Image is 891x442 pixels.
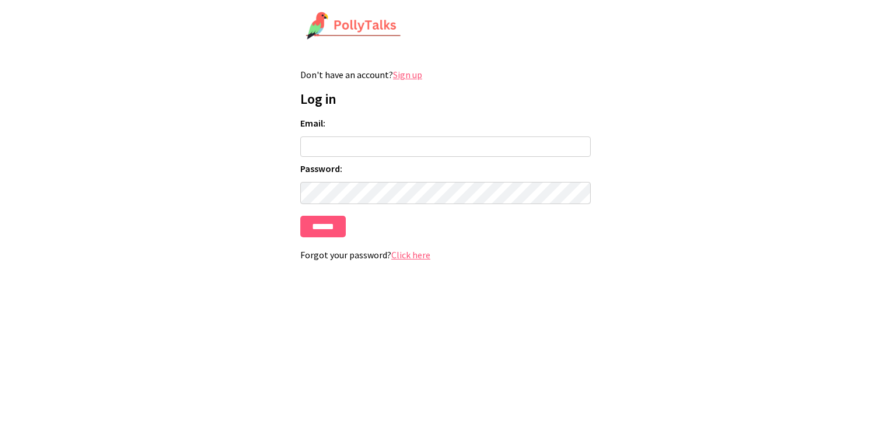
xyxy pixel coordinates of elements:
[393,69,422,80] a: Sign up
[300,117,591,129] label: Email:
[300,90,591,108] h1: Log in
[306,12,401,41] img: PollyTalks Logo
[300,163,591,174] label: Password:
[300,249,591,261] p: Forgot your password?
[391,249,430,261] a: Click here
[300,69,591,80] p: Don't have an account?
